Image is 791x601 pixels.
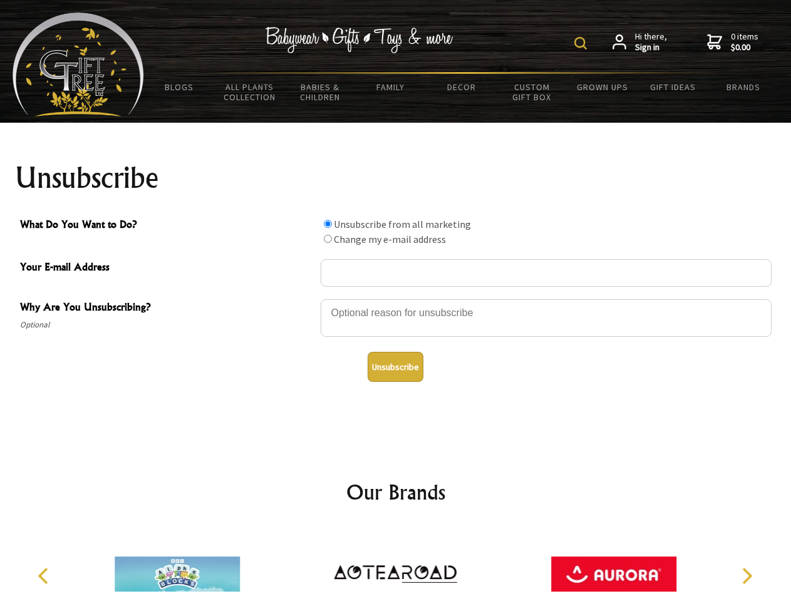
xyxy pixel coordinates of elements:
span: Hi there, [635,31,667,53]
input: What Do You Want to Do? [324,235,332,243]
input: Your E-mail Address [321,259,772,287]
a: BLOGS [144,74,215,100]
a: Family [356,74,427,100]
h1: Unsubscribe [15,163,777,193]
strong: $0.00 [731,42,758,53]
span: Your E-mail Address [20,259,314,277]
img: Babywear - Gifts - Toys & more [266,27,453,53]
a: Grown Ups [567,74,638,100]
span: 0 items [731,31,758,53]
a: 0 items$0.00 [707,31,758,53]
input: What Do You Want to Do? [324,220,332,228]
img: Babyware - Gifts - Toys and more... [13,13,144,116]
span: Optional [20,317,314,332]
button: Unsubscribe [368,352,423,382]
button: Previous [31,562,59,590]
a: Babies & Children [285,74,356,110]
span: What Do You Want to Do? [20,217,314,235]
a: Hi there,Sign in [613,31,667,53]
a: All Plants Collection [215,74,286,110]
a: Custom Gift Box [497,74,567,110]
span: Why Are You Unsubscribing? [20,299,314,317]
label: Unsubscribe from all marketing [334,218,471,230]
button: Next [733,562,760,590]
label: Change my e-mail address [334,233,446,245]
a: Brands [708,74,779,100]
textarea: Why Are You Unsubscribing? [321,299,772,337]
a: Gift Ideas [638,74,708,100]
a: Decor [426,74,497,100]
img: product search [574,37,587,49]
h2: Our Brands [25,477,767,507]
strong: Sign in [635,42,667,53]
